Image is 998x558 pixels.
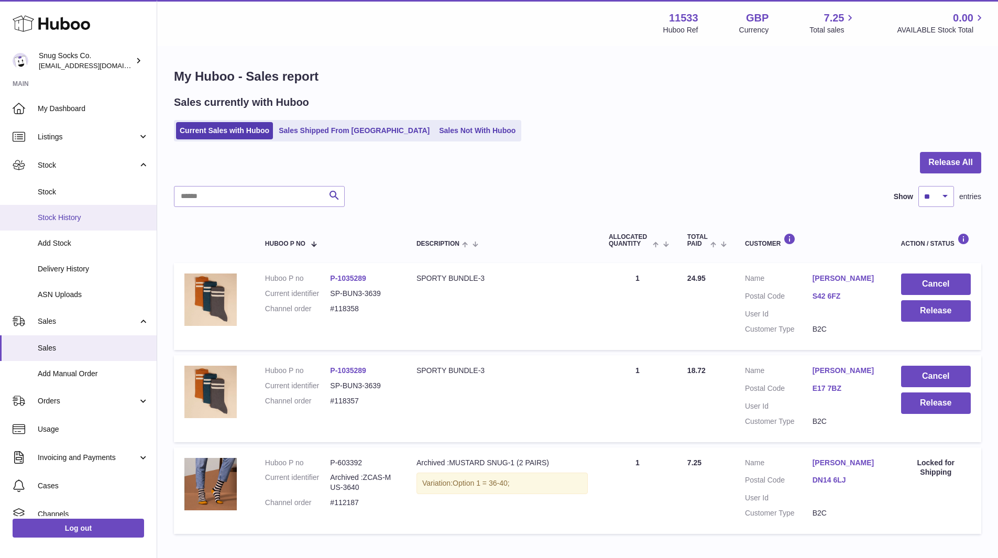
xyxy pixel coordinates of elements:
span: Huboo P no [265,240,305,247]
img: MUS-SQ-BR.jpg [184,458,237,510]
span: Stock [38,187,149,197]
a: 0.00 AVAILABLE Stock Total [897,11,985,35]
button: Release All [920,152,981,173]
a: Current Sales with Huboo [176,122,273,139]
span: ASN Uploads [38,290,149,300]
dt: Customer Type [745,324,813,334]
img: 115331743863786.jpg [184,273,237,326]
div: Action / Status [901,233,971,247]
span: Stock History [38,213,149,223]
span: Add Stock [38,238,149,248]
dt: Postal Code [745,291,813,304]
span: Total sales [809,25,856,35]
td: 1 [598,263,677,350]
span: Usage [38,424,149,434]
dt: Channel order [265,304,331,314]
img: info@snugsocks.co.uk [13,53,28,69]
span: Description [416,240,459,247]
dt: Name [745,273,813,286]
strong: GBP [746,11,769,25]
span: 7.25 [824,11,845,25]
div: Archived :MUSTARD SNUG-1 (2 PAIRS) [416,458,588,468]
span: Orders [38,396,138,406]
a: 7.25 Total sales [809,11,856,35]
a: Log out [13,519,144,538]
a: Sales Shipped From [GEOGRAPHIC_DATA] [275,122,433,139]
span: ALLOCATED Quantity [609,234,650,247]
span: My Dashboard [38,104,149,114]
dt: Customer Type [745,508,813,518]
span: Add Manual Order [38,369,149,379]
div: Huboo Ref [663,25,698,35]
dd: SP-BUN3-3639 [330,289,396,299]
td: 1 [598,355,677,442]
div: Customer [745,233,880,247]
button: Cancel [901,273,971,295]
div: Currency [739,25,769,35]
a: [PERSON_NAME] [813,273,880,283]
dt: Channel order [265,396,331,406]
td: 1 [598,447,677,534]
a: Sales Not With Huboo [435,122,519,139]
dt: User Id [745,309,813,319]
dd: B2C [813,508,880,518]
dt: Customer Type [745,417,813,426]
dt: Current identifier [265,473,331,493]
div: SPORTY BUNDLE-3 [416,366,588,376]
span: Stock [38,160,138,170]
span: Total paid [687,234,708,247]
span: 0.00 [953,11,973,25]
a: E17 7BZ [813,384,880,393]
strong: 11533 [669,11,698,25]
span: 18.72 [687,366,706,375]
a: [PERSON_NAME] [813,458,880,468]
div: SPORTY BUNDLE-3 [416,273,588,283]
a: [PERSON_NAME] [813,366,880,376]
span: Sales [38,343,149,353]
a: DN14 6LJ [813,475,880,485]
dd: #118358 [330,304,396,314]
dt: Channel order [265,498,331,508]
dt: User Id [745,401,813,411]
a: P-1035289 [330,274,366,282]
dd: B2C [813,324,880,334]
dd: #118357 [330,396,396,406]
a: P-1035289 [330,366,366,375]
img: 115331743863786.jpg [184,366,237,418]
dd: SP-BUN3-3639 [330,381,396,391]
dt: Name [745,458,813,471]
span: Channels [38,509,149,519]
span: 24.95 [687,274,706,282]
dt: Huboo P no [265,366,331,376]
span: Cases [38,481,149,491]
dt: Postal Code [745,384,813,396]
span: Delivery History [38,264,149,274]
span: Invoicing and Payments [38,453,138,463]
span: entries [959,192,981,202]
a: S42 6FZ [813,291,880,301]
span: Sales [38,316,138,326]
span: Listings [38,132,138,142]
dt: Huboo P no [265,458,331,468]
dd: P-603392 [330,458,396,468]
dt: Current identifier [265,381,331,391]
button: Release [901,300,971,322]
dd: Archived :ZCAS-MUS-3640 [330,473,396,493]
dt: User Id [745,493,813,503]
h1: My Huboo - Sales report [174,68,981,85]
dt: Postal Code [745,475,813,488]
label: Show [894,192,913,202]
dd: B2C [813,417,880,426]
dd: #112187 [330,498,396,508]
dt: Huboo P no [265,273,331,283]
button: Cancel [901,366,971,387]
dt: Current identifier [265,289,331,299]
div: Variation: [416,473,588,494]
h2: Sales currently with Huboo [174,95,309,110]
span: 7.25 [687,458,701,467]
div: Snug Socks Co. [39,51,133,71]
dt: Name [745,366,813,378]
span: AVAILABLE Stock Total [897,25,985,35]
span: Option 1 = 36-40; [453,479,510,487]
div: Locked for Shipping [901,458,971,478]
